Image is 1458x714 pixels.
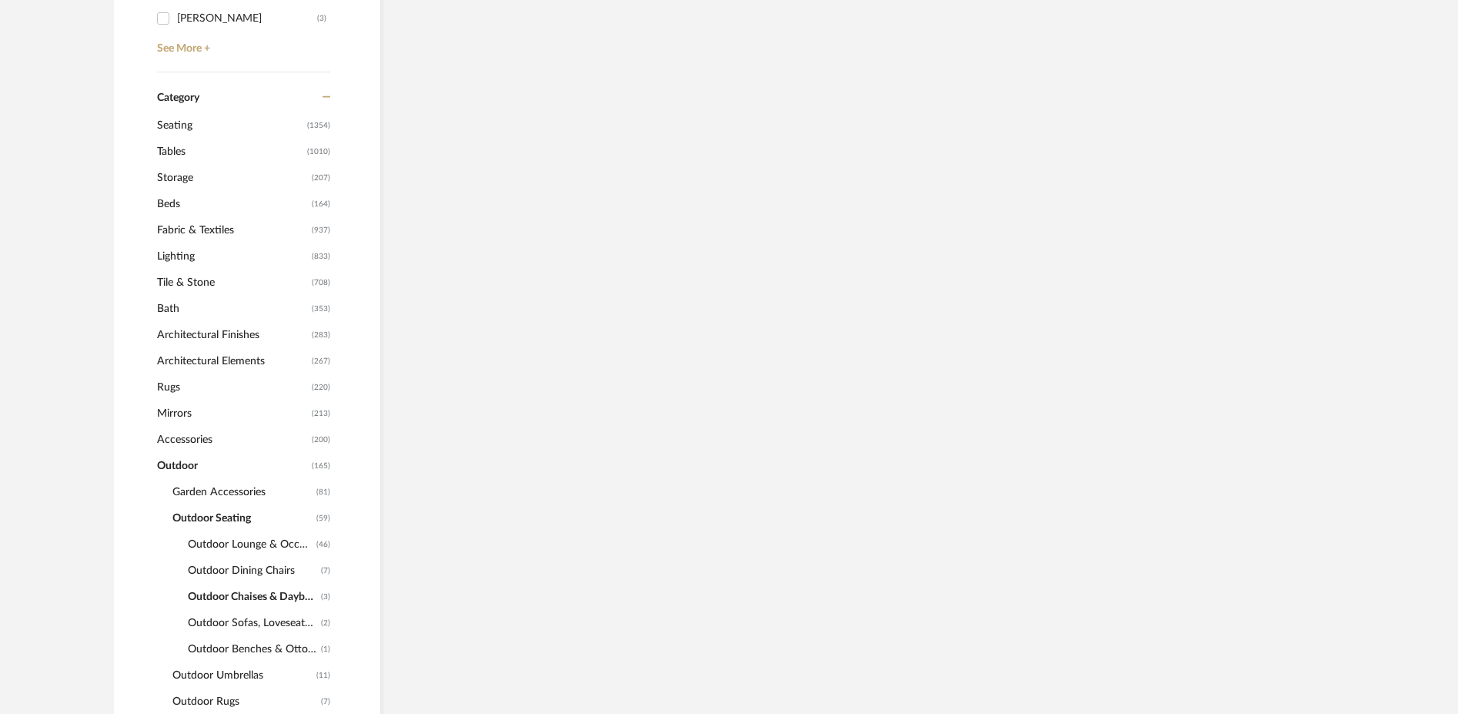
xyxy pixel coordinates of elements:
span: (267) [312,349,330,374]
span: Fabric & Textiles [157,217,308,243]
span: (283) [312,323,330,347]
span: Outdoor Chaises & Daybeds [188,584,317,610]
span: (708) [312,270,330,295]
span: Mirrors [157,401,308,427]
span: (207) [312,166,330,190]
span: (833) [312,244,330,269]
span: (3) [321,585,330,609]
span: (213) [312,401,330,426]
span: (1010) [307,139,330,164]
span: (1) [321,637,330,662]
span: Architectural Finishes [157,322,308,348]
span: Outdoor Benches & Ottomans [188,636,317,662]
span: Outdoor Sofas, Loveseats & Sectionals [188,610,317,636]
span: (353) [312,297,330,321]
div: (3) [317,6,326,31]
span: Architectural Elements [157,348,308,374]
span: (164) [312,192,330,216]
span: (937) [312,218,330,243]
span: Lighting [157,243,308,270]
span: Outdoor Seating [172,505,313,531]
span: (59) [316,506,330,531]
span: Outdoor Umbrellas [172,662,313,689]
span: Bath [157,296,308,322]
div: [PERSON_NAME] [177,6,317,31]
span: (200) [312,427,330,452]
span: (81) [316,480,330,504]
span: Outdoor Lounge & Occasional Chairs [188,531,313,558]
span: Rugs [157,374,308,401]
span: Tile & Stone [157,270,308,296]
span: Outdoor [157,453,308,479]
span: Accessories [157,427,308,453]
span: Seating [157,112,303,139]
span: (11) [316,663,330,688]
span: Category [157,92,199,105]
span: Garden Accessories [172,479,313,505]
span: Outdoor Dining Chairs [188,558,317,584]
span: (165) [312,454,330,478]
span: (7) [321,558,330,583]
span: (2) [321,611,330,635]
span: Storage [157,165,308,191]
span: (7) [321,689,330,714]
span: (1354) [307,113,330,138]
span: Tables [157,139,303,165]
a: See More + [153,31,330,55]
span: (46) [316,532,330,557]
span: Beds [157,191,308,217]
span: (220) [312,375,330,400]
